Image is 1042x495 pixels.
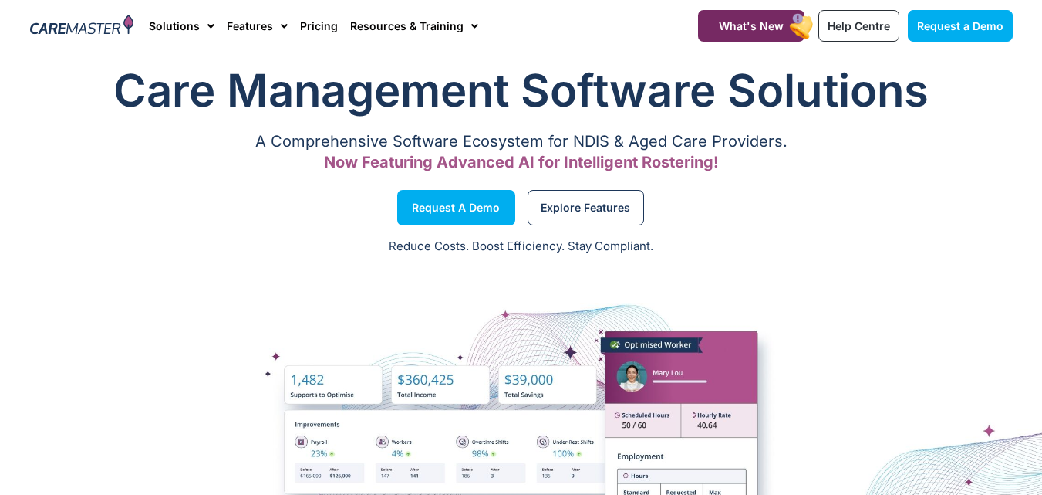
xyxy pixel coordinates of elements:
span: Now Featuring Advanced AI for Intelligent Rostering! [324,153,719,171]
span: Help Centre [828,19,890,32]
p: A Comprehensive Software Ecosystem for NDIS & Aged Care Providers. [30,137,1013,147]
p: Reduce Costs. Boost Efficiency. Stay Compliant. [9,238,1033,256]
span: Explore Features [541,204,630,212]
h1: Care Management Software Solutions [30,59,1013,121]
span: Request a Demo [412,204,500,212]
a: Request a Demo [397,190,515,225]
img: CareMaster Logo [30,15,134,38]
a: Help Centre [818,10,899,42]
a: Request a Demo [908,10,1013,42]
a: What's New [698,10,804,42]
a: Explore Features [528,190,644,225]
span: What's New [719,19,784,32]
span: Request a Demo [917,19,1003,32]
